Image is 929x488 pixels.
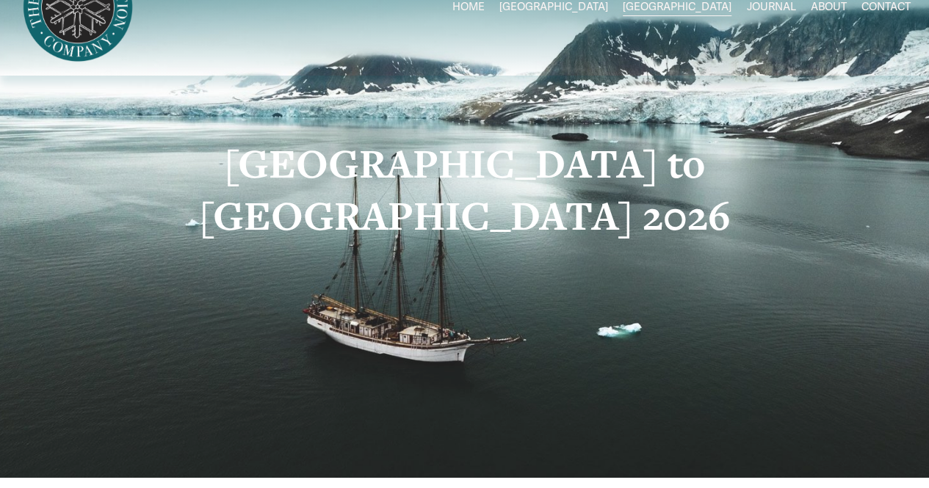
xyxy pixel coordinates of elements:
[199,136,731,241] strong: [GEOGRAPHIC_DATA] to [GEOGRAPHIC_DATA] 2026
